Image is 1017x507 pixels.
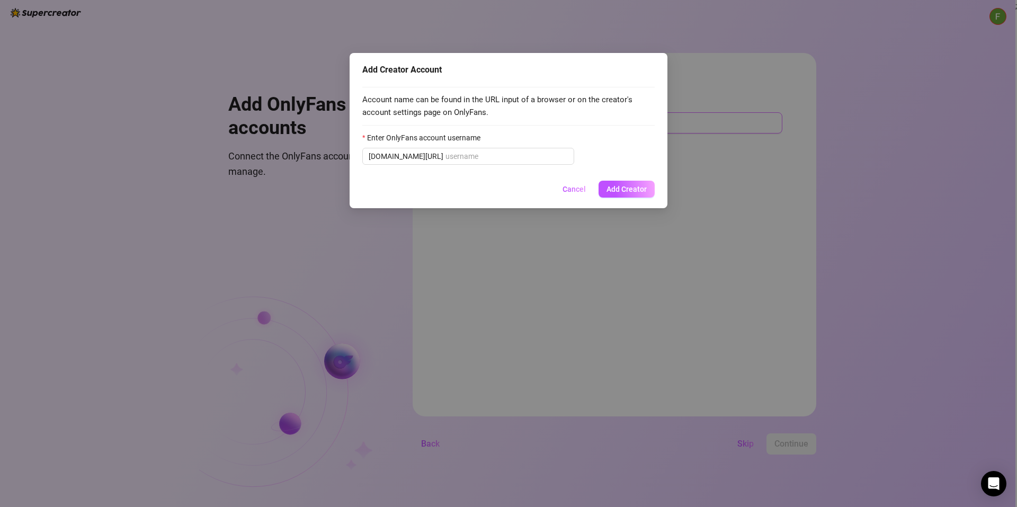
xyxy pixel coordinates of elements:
button: Add Creator [599,181,655,198]
div: Add Creator Account [362,64,655,76]
span: Account name can be found in the URL input of a browser or on the creator's account settings page... [362,94,655,119]
span: Cancel [563,185,586,193]
input: Enter OnlyFans account username [445,150,568,162]
div: Open Intercom Messenger [981,471,1006,496]
span: [DOMAIN_NAME][URL] [369,150,443,162]
span: Add Creator [606,185,647,193]
button: Cancel [554,181,594,198]
label: Enter OnlyFans account username [362,132,487,144]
